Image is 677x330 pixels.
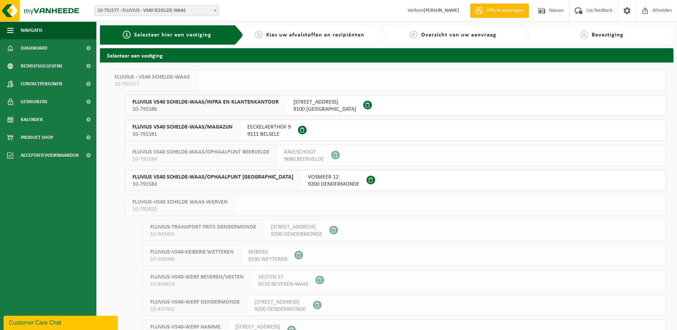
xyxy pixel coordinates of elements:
span: FLUVIUS-VS40-WERF BEVEREN/VESTEN [150,274,244,281]
span: 9230 WETTEREN [248,256,287,263]
span: KEIBERG [248,249,287,256]
span: Navigatie [21,21,43,39]
span: Bevestiging [592,32,623,38]
a: Offerte aanvragen [470,4,529,18]
span: VESTEN 57 [258,274,308,281]
span: 10-943405 [150,231,256,238]
span: Kies uw afvalstoffen en recipiënten [266,32,364,38]
span: FLUVIUS VS40 SCHELDE-WAAS/INFRA EN KLANTENKANTOOR [132,99,279,106]
span: Offerte aanvragen [485,7,525,14]
span: 10-792820 [132,206,228,213]
span: [STREET_ADDRESS] [254,299,306,306]
span: EECKELAERTHOF 9 [247,124,291,131]
span: [STREET_ADDRESS] [293,99,356,106]
span: VOSMEER 12 [308,174,359,181]
button: FLUVIUS VS40 SCHELDE-WAAS/INFRA EN KLANTENKANTOOR 10-791586 [STREET_ADDRESS]9100 [GEOGRAPHIC_DATA] [125,95,666,116]
button: FLUVIUS VS40 SCHELDE-WAAS/OPHAALPUNT [GEOGRAPHIC_DATA] 10-791583 VOSMEER 129200 DENDERMONDE [125,170,666,191]
span: FLUVIUS VS40 SCHELDE-WAAS/OPHAALPUNT BEERVELDE [132,149,269,156]
span: FLUVIUS VS40 SCHELDE-WAAS/MAGAZIJN [132,124,233,131]
span: 9200 DENDERMONDE [308,181,359,188]
span: [STREET_ADDRESS] [271,224,322,231]
span: Gebruikers [21,93,47,111]
span: Bedrijfsgegevens [21,57,62,75]
span: 9111 BELSELE [247,131,291,138]
span: 10-854614 [150,281,244,288]
span: 4 [580,31,588,39]
span: 9200 DENDERMONDE [254,306,306,313]
span: FLUVIUS-VS40 SCHELDE WAAS-WERVEN [132,199,228,206]
span: 2 [255,31,263,39]
strong: [PERSON_NAME] [424,8,459,13]
span: Contactpersonen [21,75,62,93]
span: Acceptatievoorwaarden [21,146,79,164]
span: 10-791577 [115,81,190,88]
span: Selecteer hier een vestiging [134,32,211,38]
span: Kalender [21,111,43,129]
span: FLUVIUS-VS40-WERF DENDERMONDE [150,299,240,306]
span: 10-791586 [132,106,279,113]
span: 10-791584 [132,156,269,163]
span: 9120 BEVEREN-WAAS [258,281,308,288]
span: Overzicht van uw aanvraag [421,32,496,38]
span: 3 [410,31,418,39]
span: 9080 BEERVELDE [284,156,324,163]
span: FLUVIUS VS40 SCHELDE-WAAS/OPHAALPUNT [GEOGRAPHIC_DATA] [132,174,293,181]
span: Dashboard [21,39,47,57]
span: 10-791581 [132,131,233,138]
span: 9200 DENDERMONDE [271,231,322,238]
button: FLUVIUS VS40 SCHELDE-WAAS/MAGAZIJN 10-791581 EECKELAERTHOF 99111 BELSELE [125,120,666,141]
span: RAVESCHOOT [284,149,324,156]
span: 10-837442 [150,306,240,313]
span: 1 [123,31,131,39]
span: 10-791583 [132,181,293,188]
span: FLUVIUS - VS40 SCHELDE-WAAS [115,74,190,81]
span: FLUVIUS-VS40-KEIBERG WETTEREN [150,249,234,256]
span: 10-936996 [150,256,234,263]
h2: Selecteer een vestiging [100,48,673,62]
span: FLUVIUS-TRANSPORT FRITS DENDERMONDE [150,224,256,231]
span: 10-791577 - FLUVIUS - VS40 SCHELDE-WAAS [95,6,219,16]
span: 10-791577 - FLUVIUS - VS40 SCHELDE-WAAS [94,5,219,16]
span: Product Shop [21,129,53,146]
span: 9100 [GEOGRAPHIC_DATA] [293,106,356,113]
iframe: chat widget [4,314,119,330]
